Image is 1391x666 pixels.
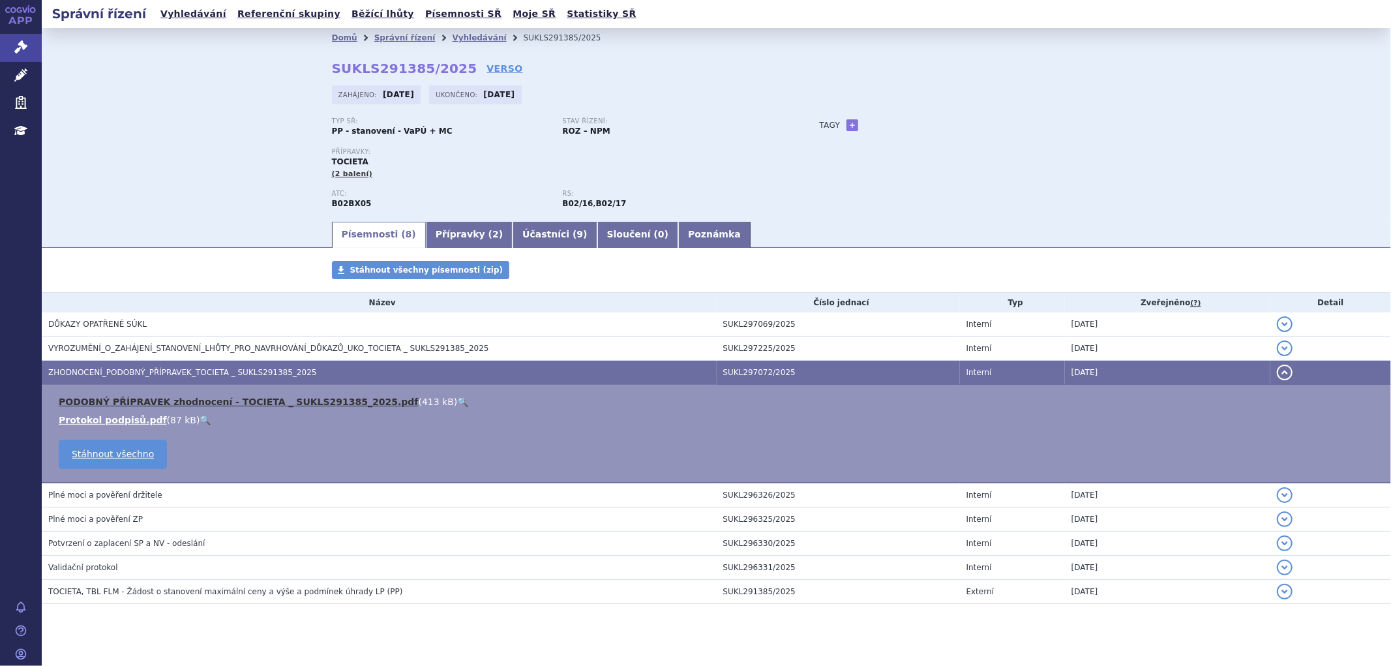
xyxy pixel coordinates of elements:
[436,89,480,100] span: Ukončeno:
[48,344,489,353] span: VYROZUMĚNÍ_O_ZAHÁJENÍ_STANOVENÍ_LHŮTY_PRO_NAVRHOVÁNÍ_DŮKAZŮ_UKO_TOCIETA _ SUKLS291385_2025
[1277,487,1293,503] button: detail
[59,395,1378,408] li: ( )
[383,90,414,99] strong: [DATE]
[1065,312,1270,337] td: [DATE]
[966,344,992,353] span: Interní
[966,563,992,572] span: Interní
[563,117,781,125] p: Stav řízení:
[717,293,960,312] th: Číslo jednací
[426,222,513,248] a: Přípravky (2)
[846,119,858,131] a: +
[348,5,418,23] a: Běžící lhůty
[596,199,627,208] strong: eltrombopag
[332,127,453,136] strong: PP - stanovení - VaPÚ + MC
[966,587,994,596] span: Externí
[513,222,597,248] a: Účastníci (9)
[1065,483,1270,507] td: [DATE]
[563,190,781,198] p: RS:
[1065,293,1270,312] th: Zveřejněno
[597,222,678,248] a: Sloučení (0)
[1190,299,1201,308] abbr: (?)
[524,28,618,48] li: SUKLS291385/2025
[48,491,162,500] span: Plné moci a pověření držitele
[1277,584,1293,599] button: detail
[200,415,211,425] a: 🔍
[48,368,316,377] span: ZHODNOCENÍ_PODOBNÝ_PŘÍPRAVEK_TOCIETA _ SUKLS291385_2025
[170,415,196,425] span: 87 kB
[1065,556,1270,580] td: [DATE]
[1065,532,1270,556] td: [DATE]
[59,414,1378,427] li: ( )
[563,5,640,23] a: Statistiky SŘ
[563,190,794,209] div: ,
[717,312,960,337] td: SUKL297069/2025
[717,556,960,580] td: SUKL296331/2025
[1277,536,1293,551] button: detail
[406,229,412,239] span: 8
[966,320,992,329] span: Interní
[42,5,157,23] h2: Správní řízení
[350,265,503,275] span: Stáhnout všechny písemnosti (zip)
[717,337,960,361] td: SUKL297225/2025
[492,229,499,239] span: 2
[1065,361,1270,385] td: [DATE]
[563,127,610,136] strong: ROZ – NPM
[717,580,960,604] td: SUKL291385/2025
[338,89,380,100] span: Zahájeno:
[48,320,147,329] span: DŮKAZY OPATŘENÉ SÚKL
[422,397,454,407] span: 413 kB
[576,229,583,239] span: 9
[48,563,118,572] span: Validační protokol
[332,222,426,248] a: Písemnosti (8)
[59,397,419,407] a: PODOBNÝ PŘÍPRAVEK zhodnocení - TOCIETA _ SUKLS291385_2025.pdf
[42,293,717,312] th: Název
[717,483,960,507] td: SUKL296326/2025
[1277,365,1293,380] button: detail
[332,261,510,279] a: Stáhnout všechny písemnosti (zip)
[1065,337,1270,361] td: [DATE]
[332,170,373,178] span: (2 balení)
[332,199,372,208] strong: ELTROMBOPAG
[332,148,794,156] p: Přípravky:
[966,515,992,524] span: Interní
[820,117,841,133] h3: Tagy
[966,491,992,500] span: Interní
[960,293,1065,312] th: Typ
[1277,341,1293,356] button: detail
[332,33,357,42] a: Domů
[509,5,560,23] a: Moje SŘ
[563,199,593,208] strong: romiplostim a eltrombopag
[1277,511,1293,527] button: detail
[1065,580,1270,604] td: [DATE]
[457,397,468,407] a: 🔍
[48,539,205,548] span: Potvrzení o zaplacení SP a NV - odeslání
[332,157,368,166] span: TOCIETA
[678,222,751,248] a: Poznámka
[374,33,436,42] a: Správní řízení
[1065,507,1270,532] td: [DATE]
[332,117,550,125] p: Typ SŘ:
[332,190,550,198] p: ATC:
[658,229,665,239] span: 0
[486,62,522,75] a: VERSO
[717,507,960,532] td: SUKL296325/2025
[59,440,167,469] a: Stáhnout všechno
[59,415,167,425] a: Protokol podpisů.pdf
[48,587,403,596] span: TOCIETA, TBL FLM - Žádost o stanovení maximální ceny a výše a podmínek úhrady LP (PP)
[1277,560,1293,575] button: detail
[157,5,230,23] a: Vyhledávání
[1270,293,1391,312] th: Detail
[48,515,143,524] span: Plné moci a pověření ZP
[332,61,477,76] strong: SUKLS291385/2025
[1277,316,1293,332] button: detail
[421,5,505,23] a: Písemnosti SŘ
[233,5,344,23] a: Referenční skupiny
[717,532,960,556] td: SUKL296330/2025
[966,368,992,377] span: Interní
[717,361,960,385] td: SUKL297072/2025
[483,90,515,99] strong: [DATE]
[966,539,992,548] span: Interní
[452,33,506,42] a: Vyhledávání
